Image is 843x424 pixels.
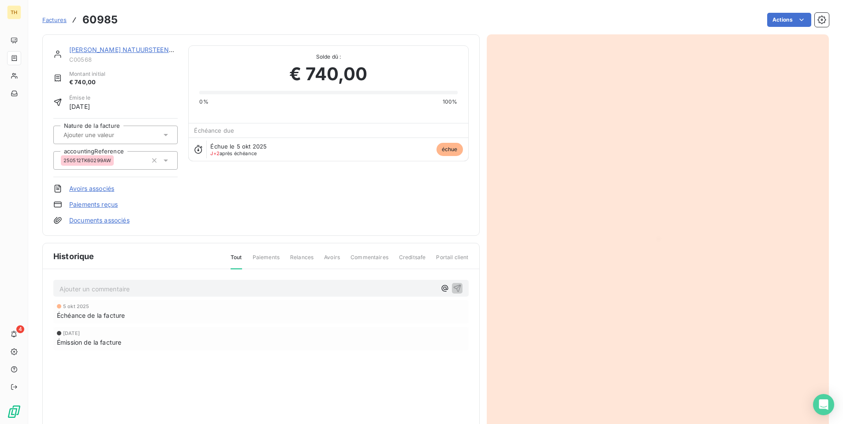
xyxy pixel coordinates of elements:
[69,56,178,63] span: C00568
[63,304,90,309] span: 5 okt 2025
[399,253,426,268] span: Creditsafe
[253,253,280,268] span: Paiements
[7,5,21,19] div: TH
[69,46,194,53] a: [PERSON_NAME] NATUURSTEENBEDRIJF
[63,331,80,336] span: [DATE]
[69,216,130,225] a: Documents associés
[210,143,267,150] span: Échue le 5 okt 2025
[7,405,21,419] img: Logo LeanPay
[210,150,219,156] span: J+2
[82,12,118,28] h3: 60985
[42,16,67,23] span: Factures
[16,325,24,333] span: 4
[531,58,784,417] img: invoice_thumbnail
[231,253,242,269] span: Tout
[69,200,118,209] a: Paiements reçus
[199,98,208,106] span: 0%
[69,78,105,87] span: € 740,00
[69,184,114,193] a: Avoirs associés
[63,158,111,163] span: 250512TK60299AW
[42,15,67,24] a: Factures
[436,143,463,156] span: échue
[443,98,458,106] span: 100%
[194,127,234,134] span: Échéance due
[69,102,90,111] span: [DATE]
[69,94,90,102] span: Émise le
[57,311,125,320] span: Échéance de la facture
[69,70,105,78] span: Montant initial
[767,13,811,27] button: Actions
[289,61,367,87] span: € 740,00
[199,53,457,61] span: Solde dû :
[57,338,121,347] span: Émission de la facture
[436,253,468,268] span: Portail client
[63,131,151,139] input: Ajouter une valeur
[210,151,257,156] span: après échéance
[813,394,834,415] div: Open Intercom Messenger
[324,253,340,268] span: Avoirs
[290,253,313,268] span: Relances
[351,253,388,268] span: Commentaires
[53,250,94,262] span: Historique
